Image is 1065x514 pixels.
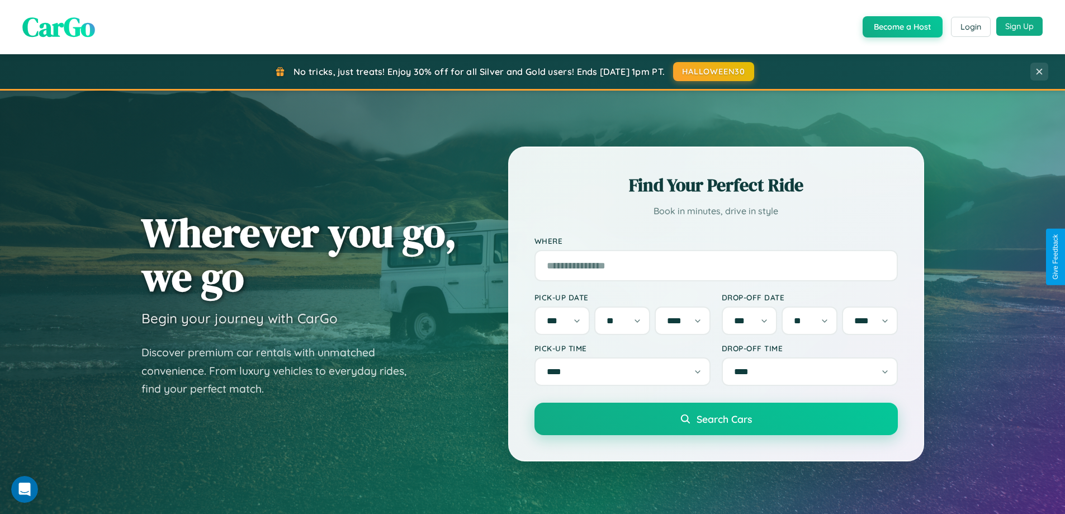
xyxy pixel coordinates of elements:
h1: Wherever you go, we go [141,210,457,299]
label: Pick-up Date [534,293,711,302]
h2: Find Your Perfect Ride [534,173,898,197]
label: Drop-off Date [722,293,898,302]
h3: Begin your journey with CarGo [141,310,338,327]
button: Search Cars [534,403,898,435]
label: Drop-off Time [722,343,898,353]
iframe: Intercom live chat [11,476,38,503]
button: Sign Up [996,17,1043,36]
button: Login [951,17,991,37]
button: Become a Host [863,16,943,37]
span: Search Cars [697,413,752,425]
label: Where [534,236,898,246]
label: Pick-up Time [534,343,711,353]
span: CarGo [22,8,95,45]
p: Discover premium car rentals with unmatched convenience. From luxury vehicles to everyday rides, ... [141,343,421,398]
p: Book in minutes, drive in style [534,203,898,219]
span: No tricks, just treats! Enjoy 30% off for all Silver and Gold users! Ends [DATE] 1pm PT. [294,66,665,77]
button: HALLOWEEN30 [673,62,754,81]
div: Give Feedback [1052,234,1059,280]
